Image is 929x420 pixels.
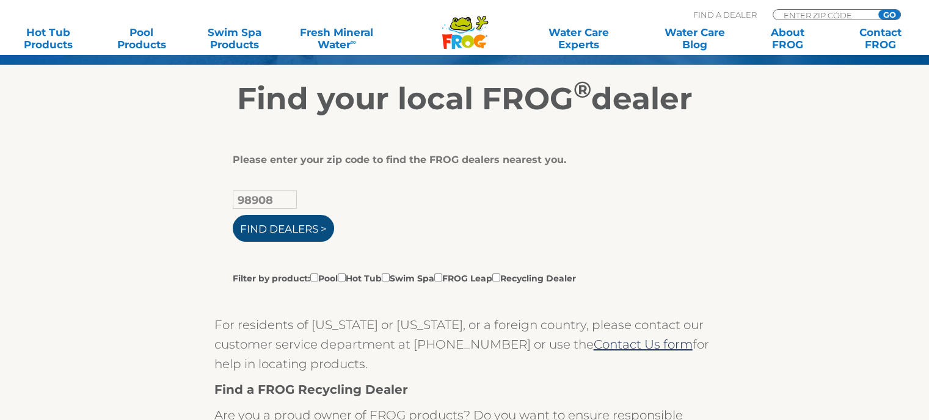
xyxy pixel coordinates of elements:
input: Filter by product:PoolHot TubSwim SpaFROG LeapRecycling Dealer [434,273,442,281]
input: Filter by product:PoolHot TubSwim SpaFROG LeapRecycling Dealer [382,273,390,281]
a: Contact Us form [594,337,693,352]
sup: ® [574,76,591,103]
a: ContactFROG [845,26,917,51]
h2: Find your local FROG dealer [89,81,840,117]
p: For residents of [US_STATE] or [US_STATE], or a foreign country, please contact our customer serv... [214,315,715,374]
div: Please enter your zip code to find the FROG dealers nearest you. [233,154,688,166]
input: Filter by product:PoolHot TubSwim SpaFROG LeapRecycling Dealer [310,273,318,281]
input: Filter by product:PoolHot TubSwim SpaFROG LeapRecycling Dealer [492,273,500,281]
label: Filter by product: Pool Hot Tub Swim Spa FROG Leap Recycling Dealer [233,271,576,284]
input: Filter by product:PoolHot TubSwim SpaFROG LeapRecycling Dealer [338,273,346,281]
a: Water CareExperts [520,26,638,51]
a: PoolProducts [105,26,177,51]
sup: ∞ [350,37,355,46]
input: GO [878,10,900,20]
a: AboutFROG [751,26,823,51]
a: Water CareBlog [658,26,730,51]
input: Zip Code Form [782,10,865,20]
a: Hot TubProducts [12,26,84,51]
strong: Find a FROG Recycling Dealer [214,382,408,397]
input: Find Dealers > [233,215,334,242]
p: Find A Dealer [693,9,757,20]
a: Fresh MineralWater∞ [291,26,382,51]
a: Swim SpaProducts [199,26,271,51]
